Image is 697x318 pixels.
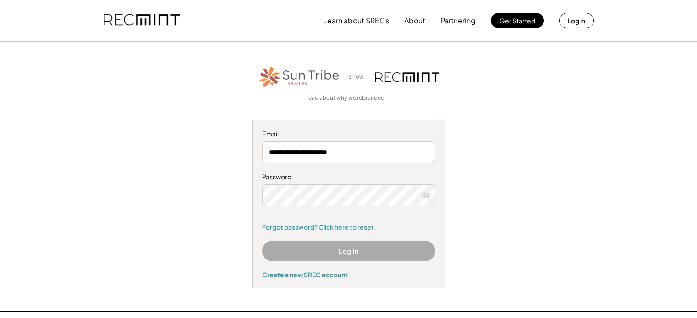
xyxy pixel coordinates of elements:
[262,241,435,261] button: Log In
[262,172,435,182] div: Password
[559,13,594,28] button: Log in
[307,94,391,102] a: read about why we rebranded →
[440,11,476,30] button: Partnering
[258,65,340,90] img: STT_Horizontal_Logo%2B-%2BColor.png
[262,223,435,232] a: Forgot password? Click here to reset.
[345,73,371,81] div: is now
[262,129,435,139] div: Email
[104,5,180,36] img: recmint-logotype%403x.png
[375,72,439,82] img: recmint-logotype%403x.png
[491,13,544,28] button: Get Started
[404,11,425,30] button: About
[262,270,435,279] div: Create a new SREC account
[323,11,389,30] button: Learn about SRECs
